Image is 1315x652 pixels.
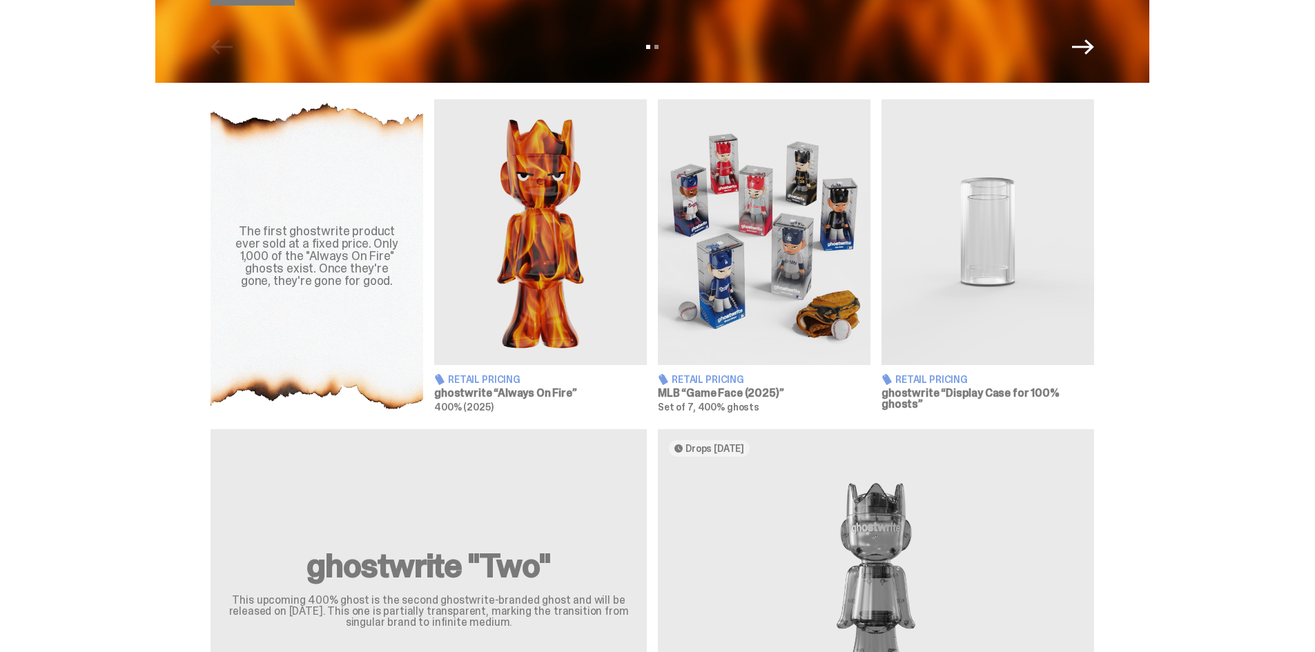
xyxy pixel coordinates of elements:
img: Game Face (2025) [658,99,870,365]
h3: MLB “Game Face (2025)” [658,388,870,399]
span: Set of 7, 400% ghosts [658,401,759,413]
a: Display Case for 100% ghosts Retail Pricing [881,99,1094,413]
h3: ghostwrite “Always On Fire” [434,388,647,399]
button: View slide 2 [654,45,659,49]
a: Game Face (2025) Retail Pricing [658,99,870,413]
p: This upcoming 400% ghost is the second ghostwrite-branded ghost and will be released on [DATE]. T... [227,595,630,628]
span: Drops [DATE] [685,443,744,454]
button: View slide 1 [646,45,650,49]
div: The first ghostwrite product ever sold at a fixed price. Only 1,000 of the "Always On Fire" ghost... [227,225,407,287]
span: 400% (2025) [434,401,493,413]
button: Next [1072,36,1094,58]
a: Always On Fire Retail Pricing [434,99,647,413]
span: Retail Pricing [672,375,744,384]
h3: ghostwrite “Display Case for 100% ghosts” [881,388,1094,410]
span: Retail Pricing [895,375,968,384]
span: Retail Pricing [448,375,520,384]
img: Always On Fire [434,99,647,365]
img: Display Case for 100% ghosts [881,99,1094,365]
h2: ghostwrite "Two" [227,549,630,582]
